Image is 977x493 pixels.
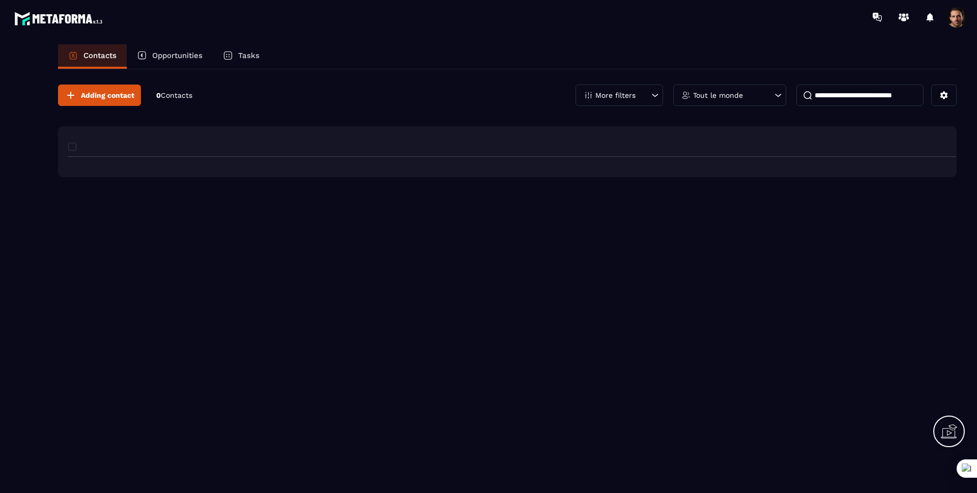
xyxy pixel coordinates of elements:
button: Adding contact [58,85,141,106]
p: Tasks [238,51,260,60]
span: Contacts [161,91,192,99]
p: Opportunities [152,51,203,60]
p: More filters [595,92,636,99]
p: 0 [156,91,192,100]
a: Contacts [58,44,127,69]
span: Adding contact [81,90,134,100]
a: Opportunities [127,44,213,69]
a: Tasks [213,44,270,69]
p: Contacts [83,51,117,60]
p: Tout le monde [693,92,743,99]
img: logo [14,9,106,28]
